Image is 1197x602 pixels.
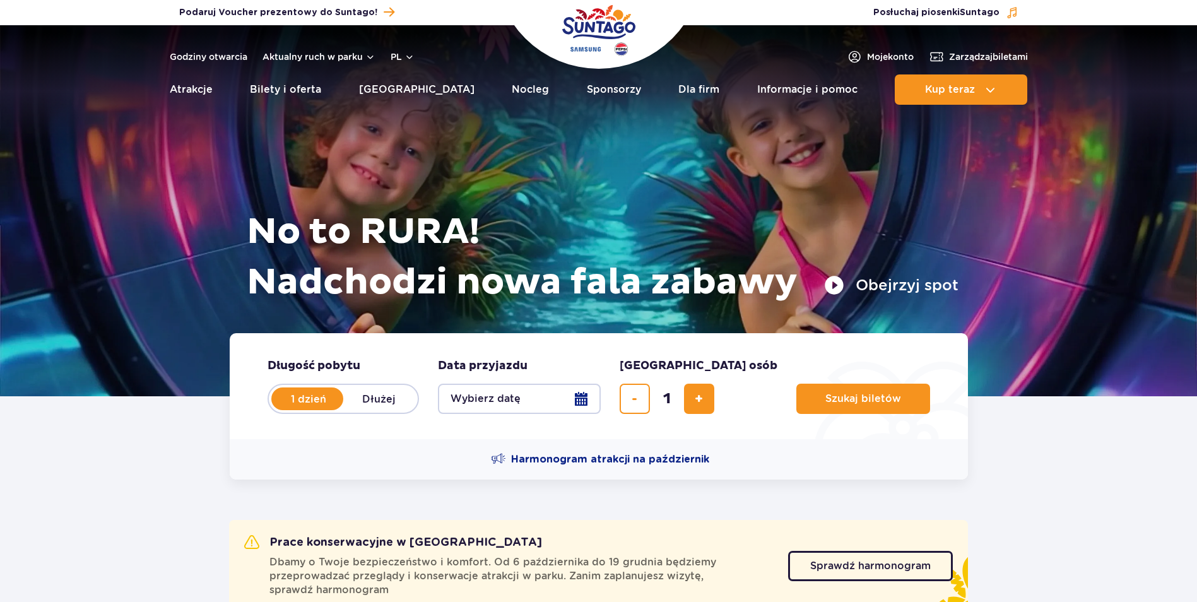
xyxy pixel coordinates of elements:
[949,50,1028,63] span: Zarządzaj biletami
[262,52,375,62] button: Aktualny ruch w parku
[788,551,953,581] a: Sprawdź harmonogram
[796,384,930,414] button: Szukaj biletów
[244,535,542,550] h2: Prace konserwacyjne w [GEOGRAPHIC_DATA]
[511,452,709,466] span: Harmonogram atrakcji na październik
[895,74,1027,105] button: Kup teraz
[491,452,709,467] a: Harmonogram atrakcji na październik
[343,386,415,412] label: Dłużej
[678,74,719,105] a: Dla firm
[170,50,247,63] a: Godziny otwarcia
[268,358,360,374] span: Długość pobytu
[824,275,958,295] button: Obejrzyj spot
[873,6,999,19] span: Posłuchaj piosenki
[273,386,345,412] label: 1 dzień
[684,384,714,414] button: dodaj bilet
[867,50,914,63] span: Moje konto
[250,74,321,105] a: Bilety i oferta
[960,8,999,17] span: Suntago
[873,6,1018,19] button: Posłuchaj piosenkiSuntago
[179,6,377,19] span: Podaruj Voucher prezentowy do Suntago!
[847,49,914,64] a: Mojekonto
[810,561,931,571] span: Sprawdź harmonogram
[652,384,682,414] input: liczba biletów
[929,49,1028,64] a: Zarządzajbiletami
[925,84,975,95] span: Kup teraz
[438,358,528,374] span: Data przyjazdu
[359,74,475,105] a: [GEOGRAPHIC_DATA]
[391,50,415,63] button: pl
[179,4,394,21] a: Podaruj Voucher prezentowy do Suntago!
[620,358,777,374] span: [GEOGRAPHIC_DATA] osób
[269,555,773,597] span: Dbamy o Twoje bezpieczeństwo i komfort. Od 6 października do 19 grudnia będziemy przeprowadzać pr...
[825,393,901,404] span: Szukaj biletów
[170,74,213,105] a: Atrakcje
[247,207,958,308] h1: No to RURA! Nadchodzi nowa fala zabawy
[587,74,641,105] a: Sponsorzy
[757,74,858,105] a: Informacje i pomoc
[230,333,968,439] form: Planowanie wizyty w Park of Poland
[620,384,650,414] button: usuń bilet
[512,74,549,105] a: Nocleg
[438,384,601,414] button: Wybierz datę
